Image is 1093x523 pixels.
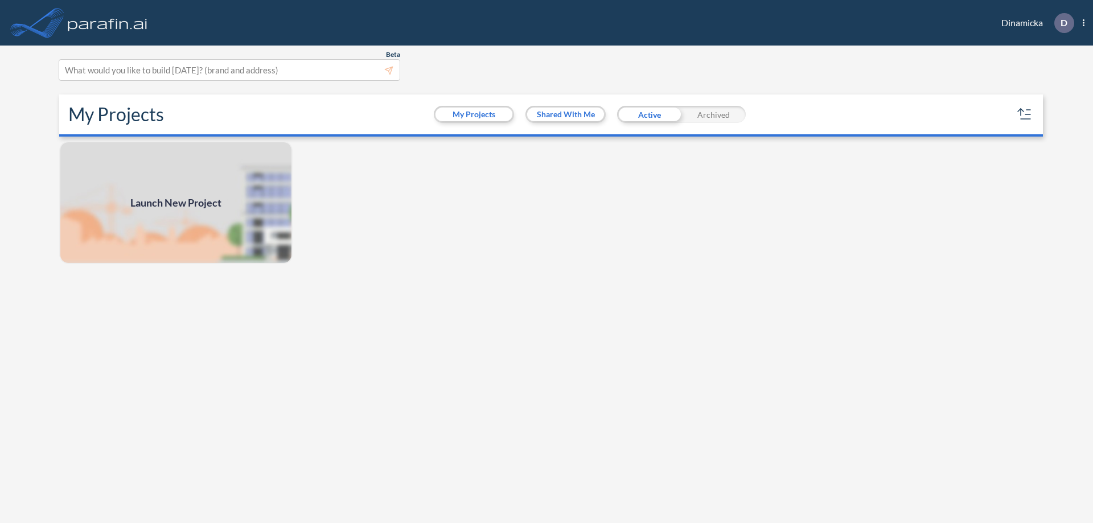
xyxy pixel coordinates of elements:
[435,108,512,121] button: My Projects
[59,141,293,264] img: add
[68,104,164,125] h2: My Projects
[1016,105,1034,123] button: sort
[130,195,221,211] span: Launch New Project
[386,50,400,59] span: Beta
[59,141,293,264] a: Launch New Project
[527,108,604,121] button: Shared With Me
[1061,18,1067,28] p: D
[617,106,681,123] div: Active
[984,13,1084,33] div: Dinamicka
[65,11,150,34] img: logo
[681,106,746,123] div: Archived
